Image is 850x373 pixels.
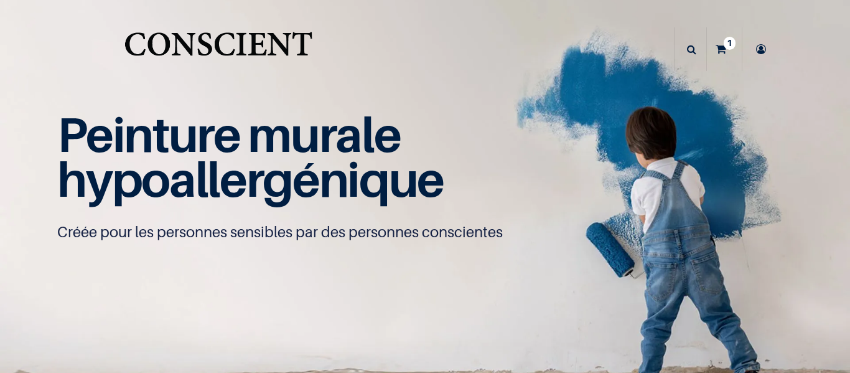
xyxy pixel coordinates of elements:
img: Conscient [122,25,314,74]
span: Peinture murale [57,105,400,163]
p: Créée pour les personnes sensibles par des personnes conscientes [57,222,792,242]
a: Logo of Conscient [122,25,314,74]
a: 1 [707,27,742,71]
span: hypoallergénique [57,150,444,208]
sup: 1 [724,37,736,49]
